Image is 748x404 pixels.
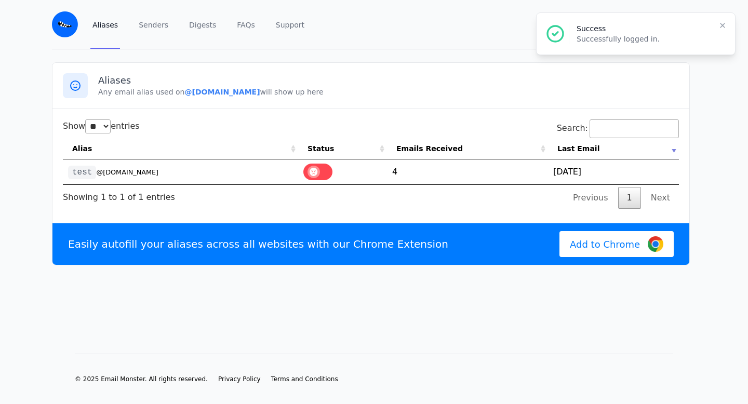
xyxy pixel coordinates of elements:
a: Privacy Policy [218,375,261,383]
span: Add to Chrome [570,237,640,251]
div: Showing 1 to 1 of 1 entries [63,185,175,204]
p: Easily autofill your aliases across all websites with our Chrome Extension [68,237,448,251]
a: Next [642,187,679,209]
span: Success [577,24,606,33]
a: Add to Chrome [559,231,674,257]
input: Search: [590,119,679,138]
img: Google Chrome Logo [648,236,663,252]
span: Terms and Conditions [271,375,338,383]
label: Search: [557,123,679,133]
a: Previous [564,187,617,209]
b: @[DOMAIN_NAME] [184,88,260,96]
p: Successfully logged in. [577,34,710,44]
span: Privacy Policy [218,375,261,383]
a: Terms and Conditions [271,375,338,383]
select: Showentries [85,119,111,133]
img: Email Monster [52,11,78,37]
label: Show entries [63,121,140,131]
td: 4 [387,159,548,184]
a: 1 [618,187,641,209]
th: Last Email: activate to sort column ascending [548,138,679,159]
th: Status: activate to sort column ascending [298,138,387,159]
th: Alias: activate to sort column ascending [63,138,298,159]
th: Emails Received: activate to sort column ascending [387,138,548,159]
td: [DATE] [548,159,679,184]
code: test [68,166,96,179]
li: © 2025 Email Monster. All rights reserved. [75,375,208,383]
small: @[DOMAIN_NAME] [96,168,158,176]
h3: Aliases [98,74,679,87]
p: Any email alias used on will show up here [98,87,679,97]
